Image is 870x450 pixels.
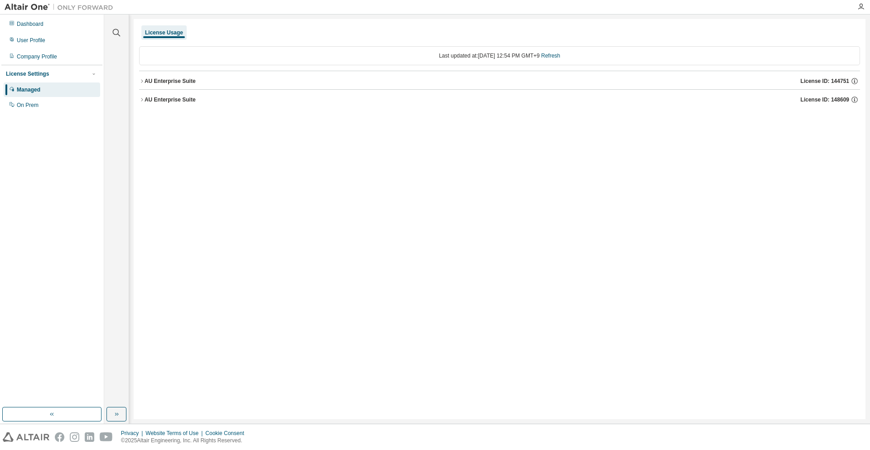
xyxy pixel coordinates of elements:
[17,86,40,93] div: Managed
[139,71,860,91] button: AU Enterprise SuiteLicense ID: 144751
[70,432,79,442] img: instagram.svg
[145,77,196,85] div: AU Enterprise Suite
[55,432,64,442] img: facebook.svg
[17,37,45,44] div: User Profile
[3,432,49,442] img: altair_logo.svg
[801,96,849,103] span: License ID: 148609
[139,46,860,65] div: Last updated at: [DATE] 12:54 PM GMT+9
[85,432,94,442] img: linkedin.svg
[139,90,860,110] button: AU Enterprise SuiteLicense ID: 148609
[17,102,39,109] div: On Prem
[145,96,196,103] div: AU Enterprise Suite
[17,53,57,60] div: Company Profile
[17,20,43,28] div: Dashboard
[100,432,113,442] img: youtube.svg
[205,430,249,437] div: Cookie Consent
[801,77,849,85] span: License ID: 144751
[145,29,183,36] div: License Usage
[121,437,250,445] p: © 2025 Altair Engineering, Inc. All Rights Reserved.
[541,53,560,59] a: Refresh
[145,430,205,437] div: Website Terms of Use
[121,430,145,437] div: Privacy
[5,3,118,12] img: Altair One
[6,70,49,77] div: License Settings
